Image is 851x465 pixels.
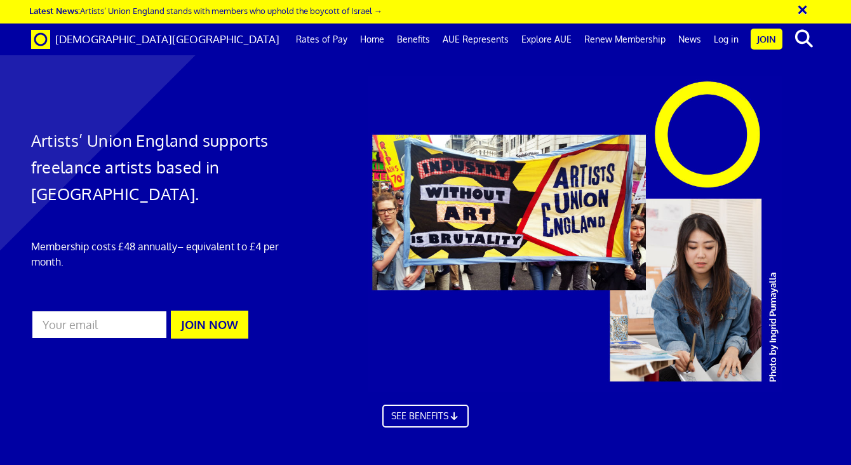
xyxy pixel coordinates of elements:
a: Log in [707,24,745,55]
input: Your email [31,310,168,339]
button: search [785,25,824,52]
a: Brand [DEMOGRAPHIC_DATA][GEOGRAPHIC_DATA] [22,24,289,55]
a: Renew Membership [578,24,672,55]
button: JOIN NOW [171,311,248,339]
a: Home [354,24,391,55]
a: SEE BENEFITS [382,405,469,428]
a: AUE Represents [436,24,515,55]
a: News [672,24,707,55]
a: Rates of Pay [290,24,354,55]
a: Explore AUE [515,24,578,55]
a: Benefits [391,24,436,55]
strong: Latest News: [29,5,80,16]
span: [DEMOGRAPHIC_DATA][GEOGRAPHIC_DATA] [55,32,279,46]
p: Membership costs £48 annually – equivalent to £4 per month. [31,239,281,269]
a: Join [751,29,782,50]
h1: Artists’ Union England supports freelance artists based in [GEOGRAPHIC_DATA]. [31,127,281,207]
a: Latest News:Artists’ Union England stands with members who uphold the boycott of Israel → [29,5,382,16]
